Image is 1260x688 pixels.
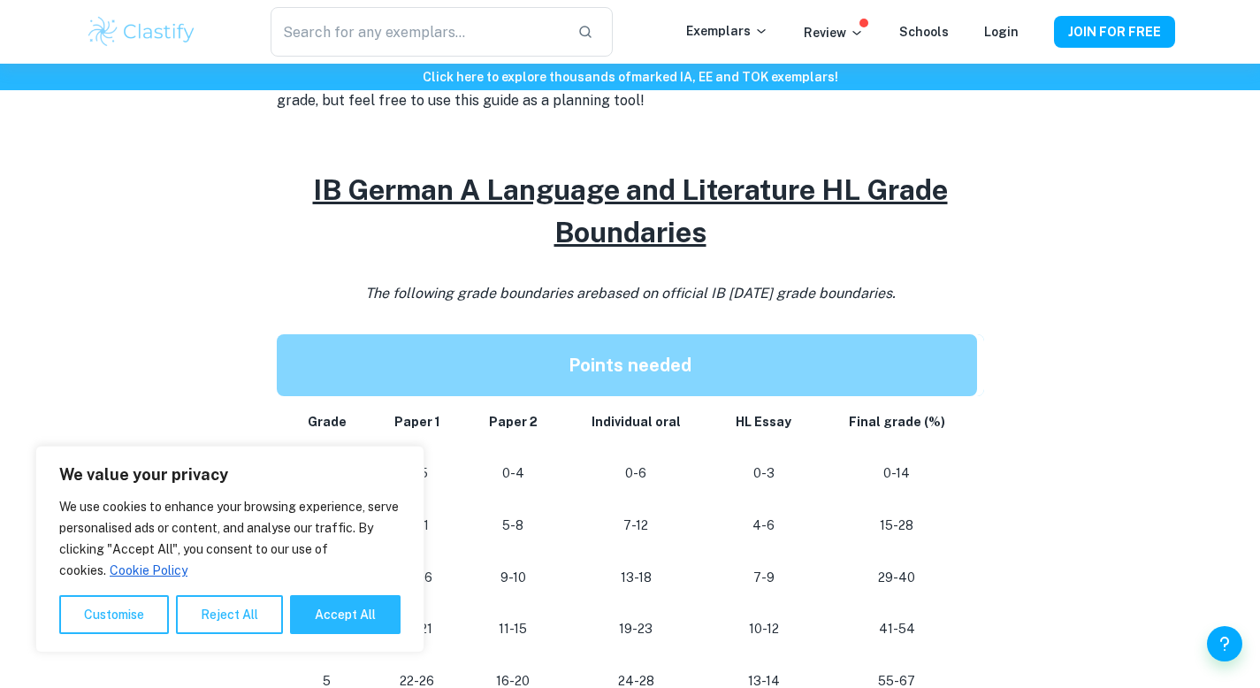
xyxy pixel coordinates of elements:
[478,617,547,641] p: 11-15
[576,462,696,485] p: 0-6
[831,566,963,590] p: 29-40
[478,462,547,485] p: 0-4
[489,415,538,429] strong: Paper 2
[308,415,347,429] strong: Grade
[365,285,896,302] i: The following grade boundaries are
[271,7,562,57] input: Search for any exemplars...
[4,67,1256,87] h6: Click here to explore thousands of marked IA, EE and TOK exemplars !
[290,595,401,634] button: Accept All
[725,566,803,590] p: 7-9
[831,462,963,485] p: 0-14
[86,14,198,50] img: Clastify logo
[576,617,696,641] p: 19-23
[984,25,1019,39] a: Login
[313,173,948,248] u: IB German A Language and Literature HL Grade Boundaries
[1054,16,1175,48] button: JOIN FOR FREE
[686,21,768,41] p: Exemplars
[576,514,696,538] p: 7-12
[725,514,803,538] p: 4-6
[59,496,401,581] p: We use cookies to enhance your browsing experience, serve personalised ads or content, and analys...
[804,23,864,42] p: Review
[59,464,401,485] p: We value your privacy
[35,446,424,653] div: We value your privacy
[109,562,188,578] a: Cookie Policy
[736,415,791,429] strong: HL Essay
[176,595,283,634] button: Reject All
[576,566,696,590] p: 13-18
[478,566,547,590] p: 9-10
[1207,626,1242,661] button: Help and Feedback
[831,514,963,538] p: 15-28
[725,462,803,485] p: 0-3
[849,415,945,429] strong: Final grade (%)
[394,415,440,429] strong: Paper 1
[899,25,949,39] a: Schools
[59,595,169,634] button: Customise
[478,514,547,538] p: 5-8
[725,617,803,641] p: 10-12
[598,285,896,302] span: based on official IB [DATE] grade boundaries.
[831,617,963,641] p: 41-54
[592,415,681,429] strong: Individual oral
[569,355,691,376] strong: Points needed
